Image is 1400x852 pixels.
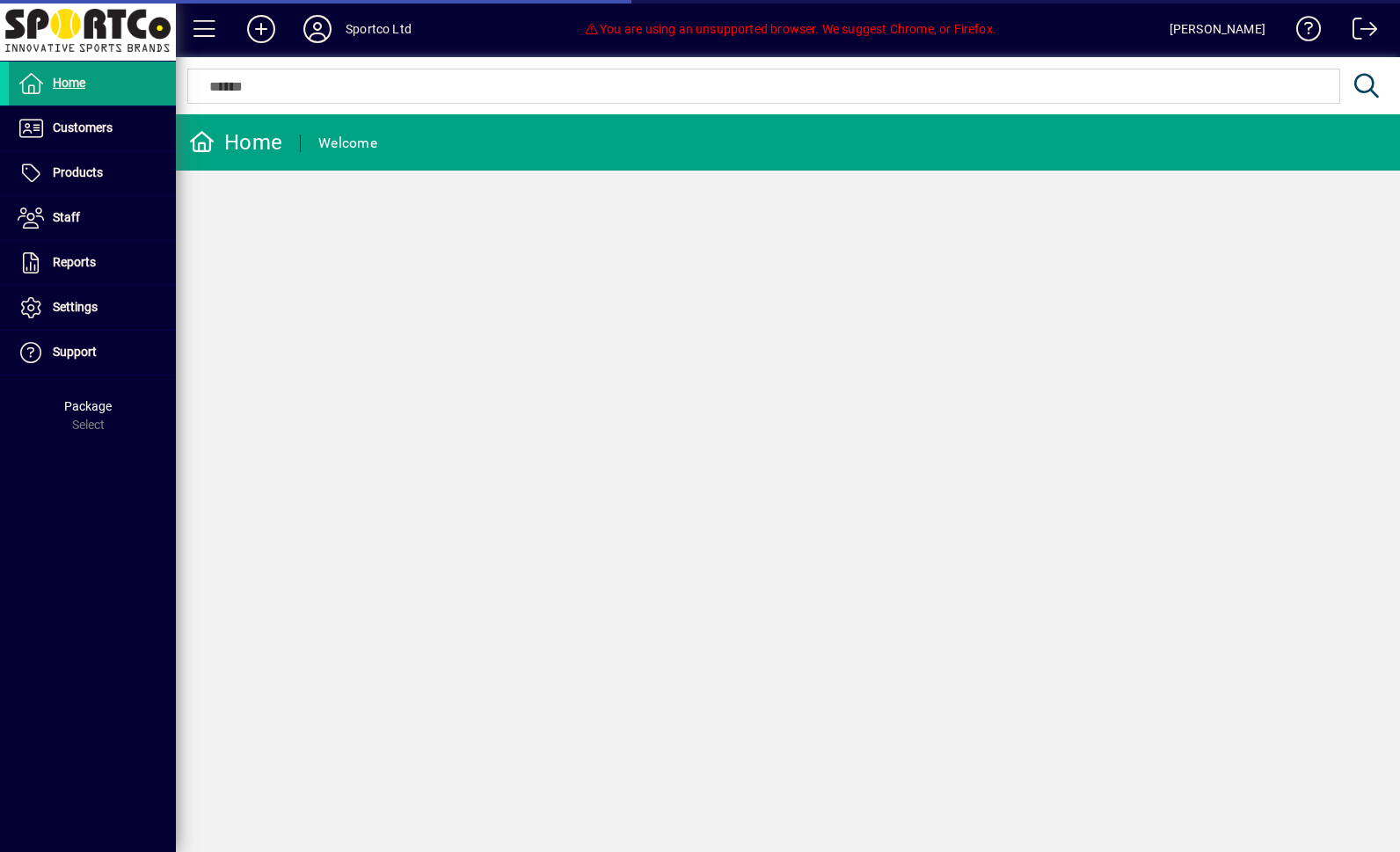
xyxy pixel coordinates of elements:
[53,120,113,135] span: Customers
[9,286,176,330] a: Settings
[9,106,176,150] a: Customers
[53,165,103,179] span: Products
[585,22,996,36] span: You are using an unsupported browser. We suggest Chrome, or Firefox.
[53,300,98,314] span: Settings
[53,255,96,269] span: Reports
[1170,15,1265,43] div: [PERSON_NAME]
[9,196,176,240] a: Staff
[1339,4,1378,61] a: Logout
[53,345,97,359] span: Support
[53,210,80,224] span: Staff
[233,13,289,45] button: Add
[64,399,112,413] span: Package
[53,76,85,90] span: Home
[318,129,377,157] div: Welcome
[9,151,176,195] a: Products
[9,331,176,375] a: Support
[1283,4,1322,61] a: Knowledge Base
[289,13,346,45] button: Profile
[346,15,412,43] div: Sportco Ltd
[189,128,282,157] div: Home
[9,241,176,285] a: Reports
